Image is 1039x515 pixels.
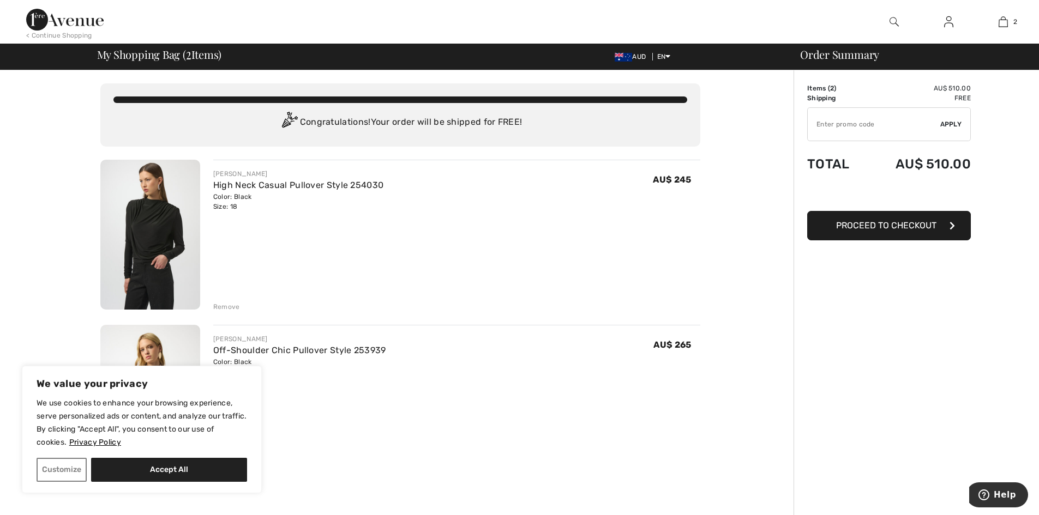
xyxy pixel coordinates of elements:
[807,83,866,93] td: Items ( )
[69,437,122,447] a: Privacy Policy
[278,112,300,134] img: Congratulation2.svg
[653,340,691,350] span: AU$ 265
[807,93,866,103] td: Shipping
[807,183,971,207] iframe: PayPal
[97,49,222,60] span: My Shopping Bag ( Items)
[37,458,87,482] button: Customize
[807,146,866,183] td: Total
[866,83,971,93] td: AU$ 510.00
[615,53,650,60] span: AUD
[944,15,953,28] img: My Info
[615,53,632,62] img: Australian Dollar
[830,84,834,92] span: 2
[866,93,971,103] td: Free
[213,180,383,190] a: High Neck Casual Pullover Style 254030
[935,15,962,29] a: Sign In
[999,15,1008,28] img: My Bag
[653,174,691,185] span: AU$ 245
[91,458,247,482] button: Accept All
[866,146,971,183] td: AU$ 510.00
[1013,17,1017,27] span: 2
[890,15,899,28] img: search the website
[807,211,971,240] button: Proceed to Checkout
[100,325,200,475] img: Off-Shoulder Chic Pullover Style 253939
[213,345,386,355] a: Off-Shoulder Chic Pullover Style 253939
[113,112,687,134] div: Congratulations! Your order will be shipped for FREE!
[213,357,386,377] div: Color: Black Size: XXL
[657,53,671,60] span: EN
[186,46,191,60] span: 2
[213,334,386,344] div: [PERSON_NAME]
[940,119,962,129] span: Apply
[37,377,247,390] p: We value your privacy
[976,15,1030,28] a: 2
[37,397,247,449] p: We use cookies to enhance your browsing experience, serve personalized ads or content, and analyz...
[100,160,200,310] img: High Neck Casual Pullover Style 254030
[213,192,383,211] div: Color: Black Size: 18
[787,49,1032,60] div: Order Summary
[969,482,1028,510] iframe: Opens a widget where you can find more information
[26,9,104,31] img: 1ère Avenue
[22,366,262,493] div: We value your privacy
[213,169,383,179] div: [PERSON_NAME]
[836,220,936,231] span: Proceed to Checkout
[808,108,940,141] input: Promo code
[26,31,92,40] div: < Continue Shopping
[213,302,240,312] div: Remove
